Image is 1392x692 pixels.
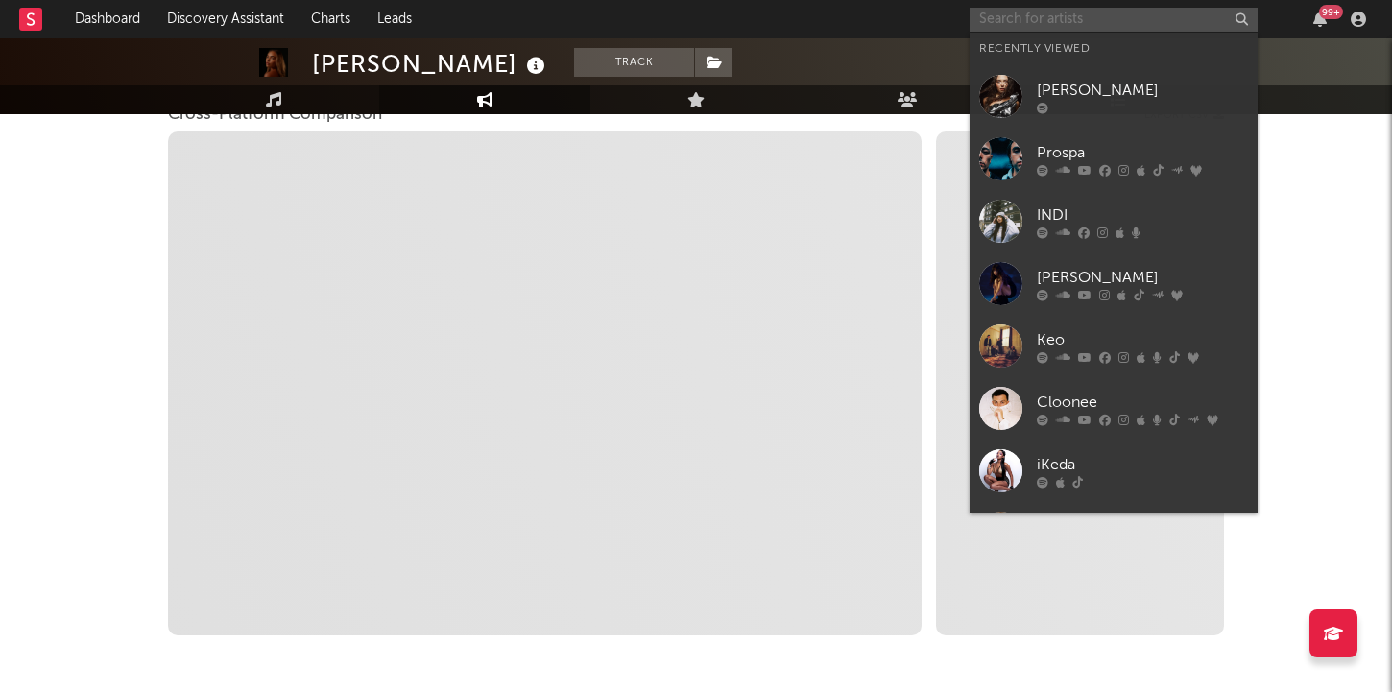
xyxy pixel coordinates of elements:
[1037,203,1248,227] div: INDI
[1037,453,1248,476] div: iKeda
[970,377,1258,440] a: Cloonee
[970,315,1258,377] a: Keo
[574,48,694,77] button: Track
[970,128,1258,190] a: Prospa
[1037,328,1248,351] div: Keo
[1037,266,1248,289] div: [PERSON_NAME]
[312,48,550,80] div: [PERSON_NAME]
[970,502,1258,564] a: Denden
[1037,391,1248,414] div: Cloonee
[1037,141,1248,164] div: Prospa
[970,252,1258,315] a: [PERSON_NAME]
[1037,79,1248,102] div: [PERSON_NAME]
[979,37,1248,60] div: Recently Viewed
[970,440,1258,502] a: iKeda
[1313,12,1327,27] button: 99+
[168,104,382,127] span: Cross-Platform Comparison
[1319,5,1343,19] div: 99 +
[970,8,1258,32] input: Search for artists
[970,65,1258,128] a: [PERSON_NAME]
[970,190,1258,252] a: INDI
